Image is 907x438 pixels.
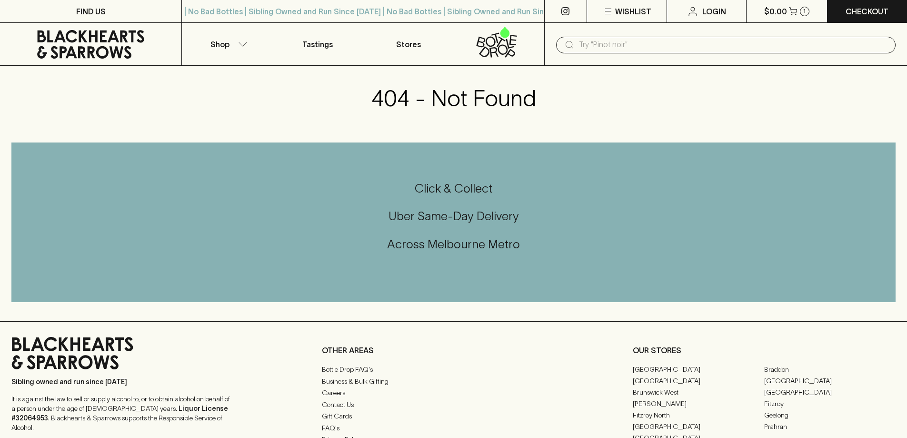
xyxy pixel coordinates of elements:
[764,6,787,17] p: $0.00
[322,387,585,399] a: Careers
[803,9,806,14] p: 1
[764,387,896,398] a: [GEOGRAPHIC_DATA]
[11,394,230,432] p: It is against the law to sell or supply alcohol to, or to obtain alcohol on behalf of a person un...
[764,398,896,409] a: Fitzroy
[302,39,333,50] p: Tastings
[322,399,585,410] a: Contact Us
[579,37,888,52] input: Try "Pinot noir"
[846,6,888,17] p: Checkout
[764,421,896,432] a: Prahran
[322,364,585,376] a: Bottle Drop FAQ's
[11,208,896,224] h5: Uber Same-Day Delivery
[322,376,585,387] a: Business & Bulk Gifting
[396,39,421,50] p: Stores
[371,85,536,112] h3: 404 - Not Found
[11,181,896,196] h5: Click & Collect
[615,6,651,17] p: Wishlist
[322,345,585,356] p: OTHER AREAS
[76,6,106,17] p: FIND US
[11,236,896,252] h5: Across Melbourne Metro
[633,398,764,409] a: [PERSON_NAME]
[702,6,726,17] p: Login
[633,409,764,421] a: Fitzroy North
[633,421,764,432] a: [GEOGRAPHIC_DATA]
[633,364,764,375] a: [GEOGRAPHIC_DATA]
[633,387,764,398] a: Brunswick West
[11,377,230,387] p: Sibling owned and run since [DATE]
[764,409,896,421] a: Geelong
[11,143,896,302] div: Call to action block
[764,375,896,387] a: [GEOGRAPHIC_DATA]
[322,422,585,434] a: FAQ's
[633,375,764,387] a: [GEOGRAPHIC_DATA]
[764,364,896,375] a: Braddon
[633,345,896,356] p: OUR STORES
[210,39,229,50] p: Shop
[363,23,454,65] a: Stores
[322,411,585,422] a: Gift Cards
[272,23,363,65] a: Tastings
[182,23,272,65] button: Shop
